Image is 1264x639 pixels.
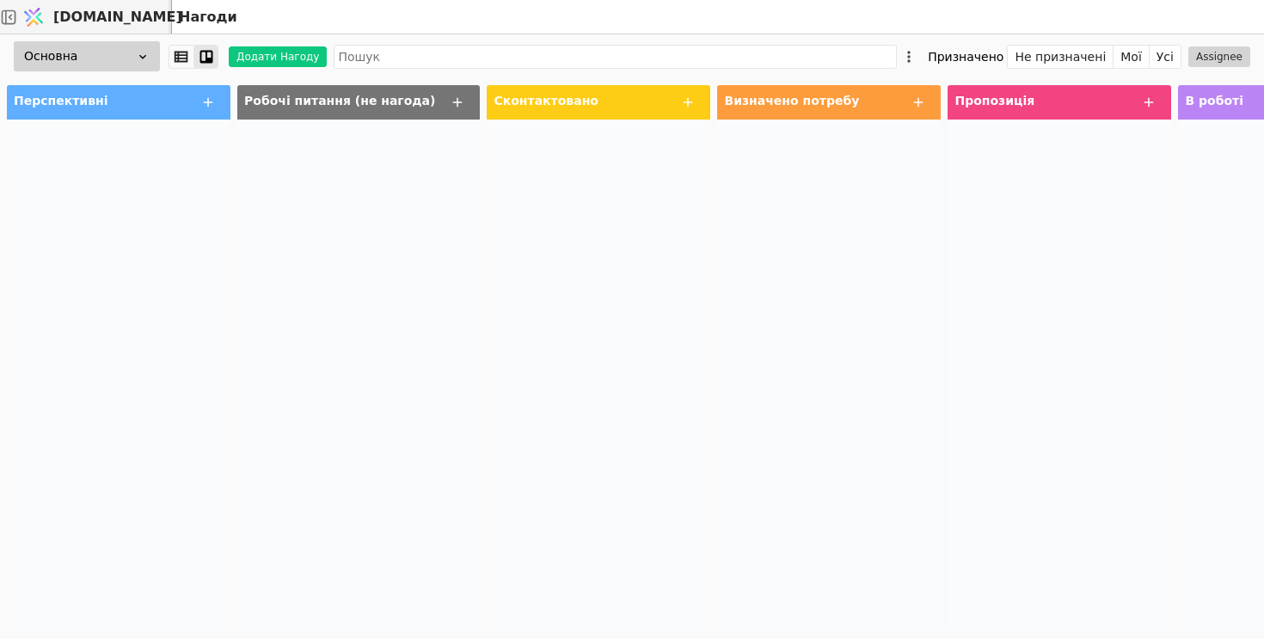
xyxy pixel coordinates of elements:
[1114,45,1150,69] button: Мої
[53,7,182,28] span: [DOMAIN_NAME]
[229,46,327,67] button: Додати Нагоду
[954,94,1034,108] span: Пропозиція
[172,7,237,28] h2: Нагоди
[17,1,172,34] a: [DOMAIN_NAME]
[928,45,1003,69] div: Призначено
[334,45,897,69] input: Пошук
[1188,46,1250,67] button: Assignee
[21,1,46,34] img: Logo
[1150,45,1181,69] button: Усі
[244,94,435,108] span: Робочі питання (не нагода)
[494,94,598,108] span: Сконтактовано
[14,41,160,71] div: Основна
[14,94,107,108] span: Перспективні
[724,94,859,108] span: Визначено потребу
[1008,45,1114,69] button: Не призначені
[1185,94,1243,108] span: В роботі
